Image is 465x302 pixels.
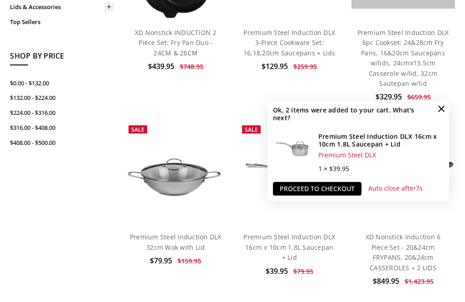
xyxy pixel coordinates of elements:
a: XD Nonstick INDUCTION 2 Piece Set: Fry Pan Duo - 24CM & 28CM [135,28,217,57]
span: × [434,101,449,116]
a: $224.00 - $316.00 [10,105,114,120]
span: $129.95 [262,61,288,71]
a: $408.00 - $500.00 [10,135,114,150]
span: $79.95 [293,267,313,276]
span: $439.95 [148,61,174,71]
p: Auto close after s [368,183,423,193]
span: $748.95 [180,62,203,71]
span: $79.95 [150,256,172,266]
a: Close [434,101,449,116]
h4: Premium Steel Induction DLX 16cm x 10cm 1.8L Saucepan + Lid [318,133,444,149]
span: $39.95 [266,266,288,276]
a: Premium Steel Induction DLX 32cm Wok with Lid [124,121,228,224]
span: $659.95 [407,93,431,101]
a: Premium Steel Induction DLX 16cm x 10cm 1.8L Saucepan + Lid [237,121,341,224]
a: Premium Steel Induction DLX 32cm Wok with Lid [130,233,222,251]
span: 7 [416,183,420,192]
a: Proceed to checkout [273,182,361,195]
span: Sale [245,126,258,134]
span: $1,423.95 [405,277,434,286]
span: $849.95 [373,276,399,286]
div: 1 × $39.95 [318,164,444,174]
a: Top Sellers [10,15,114,30]
a: $132.00 - $224.00 [10,90,114,105]
h2: Ok, 2 items were added to your cart. What's next? [273,106,428,122]
img: Premium Steel Induction DLX 16cm x 10cm 1.8L Saucepan + Lid [273,133,313,159]
a: XD Nonstick Induction 6 Piece Set - 20&24cm FRYPANS, 20&24cm CASSEROLES + 2 LIDS [366,233,441,272]
div: Premium Steel DLX [318,151,444,159]
a: $0.00 - $132.00 [10,76,114,91]
a: Premium Steel Induction DLX 6pc Cookset: 24&28cm Fry Pans, 16&20cm Saucepans w/lids, 24cmx13.5cm ... [357,28,449,88]
span: Sale [131,126,144,134]
h5: Shop By Price [10,50,114,66]
span: $329.95 [376,92,402,102]
img: Premium Steel Induction DLX 16cm x 10cm 1.8L Saucepan + Lid [237,138,341,207]
a: Premium Steel Induction DLX 3-Piece Cookware Set: 16,18,20cm Saucepans + Lids [243,28,336,57]
span: $259.95 [293,62,317,71]
a: Premium Steel Induction DLX 16cm x 10cm 1.8L Saucepan + Lid [243,233,335,262]
img: Premium Steel Induction DLX 32cm Wok with Lid [124,138,228,207]
a: $316.00 - $408.00 [10,120,114,135]
span: $159.95 [178,257,201,265]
